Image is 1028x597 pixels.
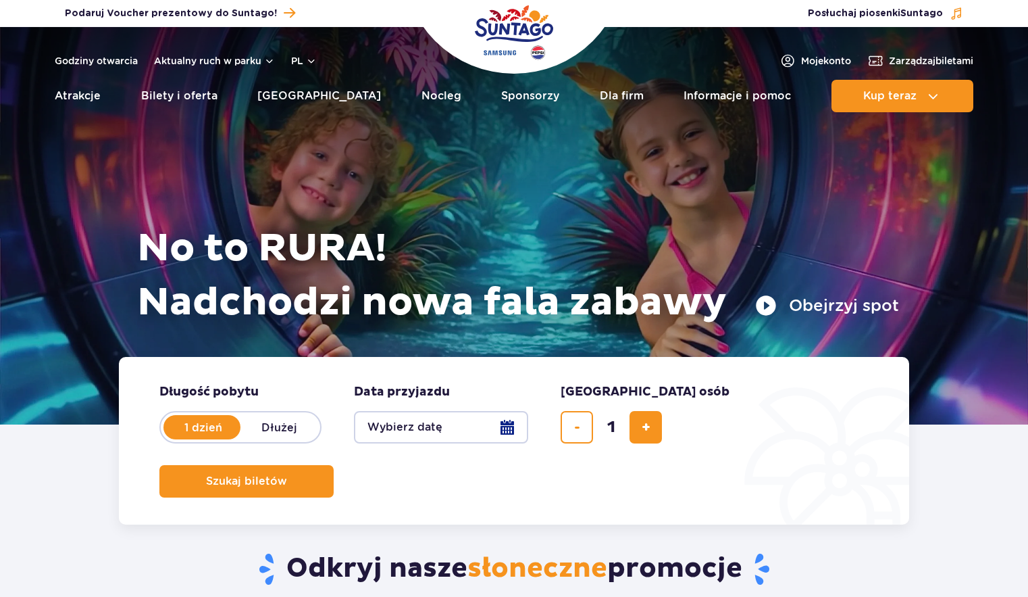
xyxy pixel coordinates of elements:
[354,411,528,444] button: Wybierz datę
[119,552,910,587] h2: Odkryj nasze promocje
[501,80,559,112] a: Sponsorzy
[600,80,644,112] a: Dla firm
[629,411,662,444] button: dodaj bilet
[684,80,791,112] a: Informacje i pomoc
[165,413,242,441] label: 1 dzień
[257,80,381,112] a: [GEOGRAPHIC_DATA]
[561,384,729,400] span: [GEOGRAPHIC_DATA] osób
[137,222,899,330] h1: No to RURA! Nadchodzi nowa fala zabawy
[755,295,899,316] button: Obejrzyj spot
[141,80,217,112] a: Bilety i oferta
[154,55,275,66] button: Aktualny ruch w parku
[595,411,627,444] input: liczba biletów
[779,53,851,69] a: Mojekonto
[291,54,317,68] button: pl
[863,90,917,102] span: Kup teraz
[119,357,909,525] form: Planowanie wizyty w Park of Poland
[808,7,943,20] span: Posłuchaj piosenki
[55,80,101,112] a: Atrakcje
[467,552,607,586] span: słoneczne
[561,411,593,444] button: usuń bilet
[889,54,973,68] span: Zarządzaj biletami
[831,80,973,112] button: Kup teraz
[421,80,461,112] a: Nocleg
[159,384,259,400] span: Długość pobytu
[354,384,450,400] span: Data przyjazdu
[206,475,287,487] span: Szukaj biletów
[240,413,317,441] label: Dłużej
[900,9,943,18] span: Suntago
[55,54,138,68] a: Godziny otwarcia
[801,54,851,68] span: Moje konto
[867,53,973,69] a: Zarządzajbiletami
[159,465,334,498] button: Szukaj biletów
[65,7,277,20] span: Podaruj Voucher prezentowy do Suntago!
[65,4,295,22] a: Podaruj Voucher prezentowy do Suntago!
[808,7,963,20] button: Posłuchaj piosenkiSuntago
